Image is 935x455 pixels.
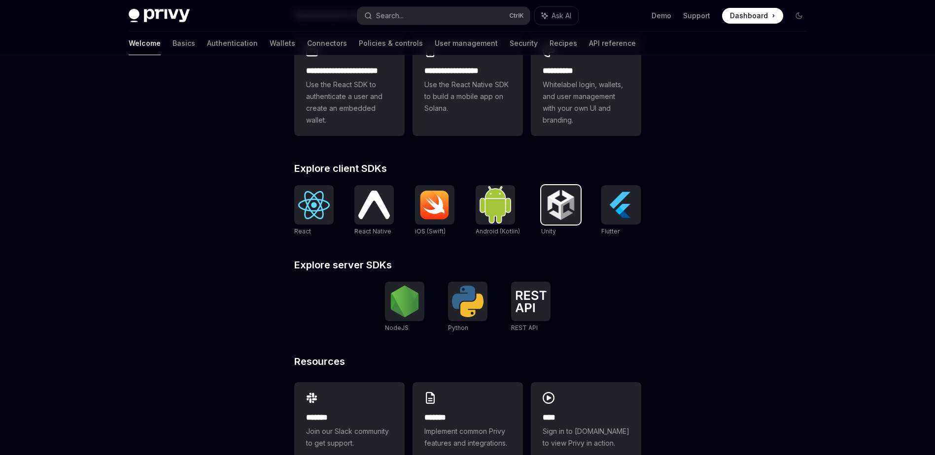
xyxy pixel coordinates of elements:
a: Basics [173,32,195,55]
span: Unity [541,227,556,235]
img: Unity [545,189,577,221]
span: Flutter [601,227,620,235]
a: UnityUnity [541,185,581,236]
span: React [294,227,311,235]
span: Explore client SDKs [294,163,387,173]
span: React Native [354,227,391,235]
div: Search... [376,10,404,22]
img: Python [452,286,484,317]
a: React NativeReact Native [354,185,394,236]
span: Implement common Privy features and integrations. [424,425,511,449]
a: REST APIREST API [511,282,551,333]
a: Demo [652,11,671,21]
a: API reference [589,32,636,55]
span: Whitelabel login, wallets, and user management with your own UI and branding. [543,79,629,126]
span: Android (Kotlin) [476,227,520,235]
a: FlutterFlutter [601,185,641,236]
span: Dashboard [730,11,768,21]
img: React [298,191,330,219]
span: Ctrl K [509,12,524,20]
a: iOS (Swift)iOS (Swift) [415,185,454,236]
a: Policies & controls [359,32,423,55]
span: Explore server SDKs [294,260,392,270]
a: Welcome [129,32,161,55]
span: NodeJS [385,324,409,331]
a: ReactReact [294,185,334,236]
span: Python [448,324,468,331]
img: React Native [358,191,390,219]
img: Android (Kotlin) [480,186,511,223]
img: iOS (Swift) [419,190,450,220]
span: REST API [511,324,538,331]
span: Sign in to [DOMAIN_NAME] to view Privy in action. [543,425,629,449]
span: Use the React SDK to authenticate a user and create an embedded wallet. [306,79,393,126]
img: NodeJS [389,286,420,317]
a: Support [683,11,710,21]
a: Connectors [307,32,347,55]
a: NodeJSNodeJS [385,282,424,333]
a: Authentication [207,32,258,55]
span: Join our Slack community to get support. [306,425,393,449]
img: REST API [515,291,547,312]
button: Toggle dark mode [791,8,807,24]
button: Search...CtrlK [357,7,530,25]
span: Use the React Native SDK to build a mobile app on Solana. [424,79,511,114]
a: PythonPython [448,282,487,333]
img: Flutter [605,189,637,221]
a: Wallets [270,32,295,55]
a: Android (Kotlin)Android (Kotlin) [476,185,520,236]
a: Dashboard [722,8,783,24]
a: User management [435,32,498,55]
button: Ask AI [535,7,578,25]
a: Security [510,32,538,55]
a: **** *****Whitelabel login, wallets, and user management with your own UI and branding. [531,35,641,136]
a: **** **** **** ***Use the React Native SDK to build a mobile app on Solana. [413,35,523,136]
span: iOS (Swift) [415,227,446,235]
span: Resources [294,357,345,366]
span: Ask AI [552,11,571,21]
img: dark logo [129,9,190,23]
a: Recipes [550,32,577,55]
